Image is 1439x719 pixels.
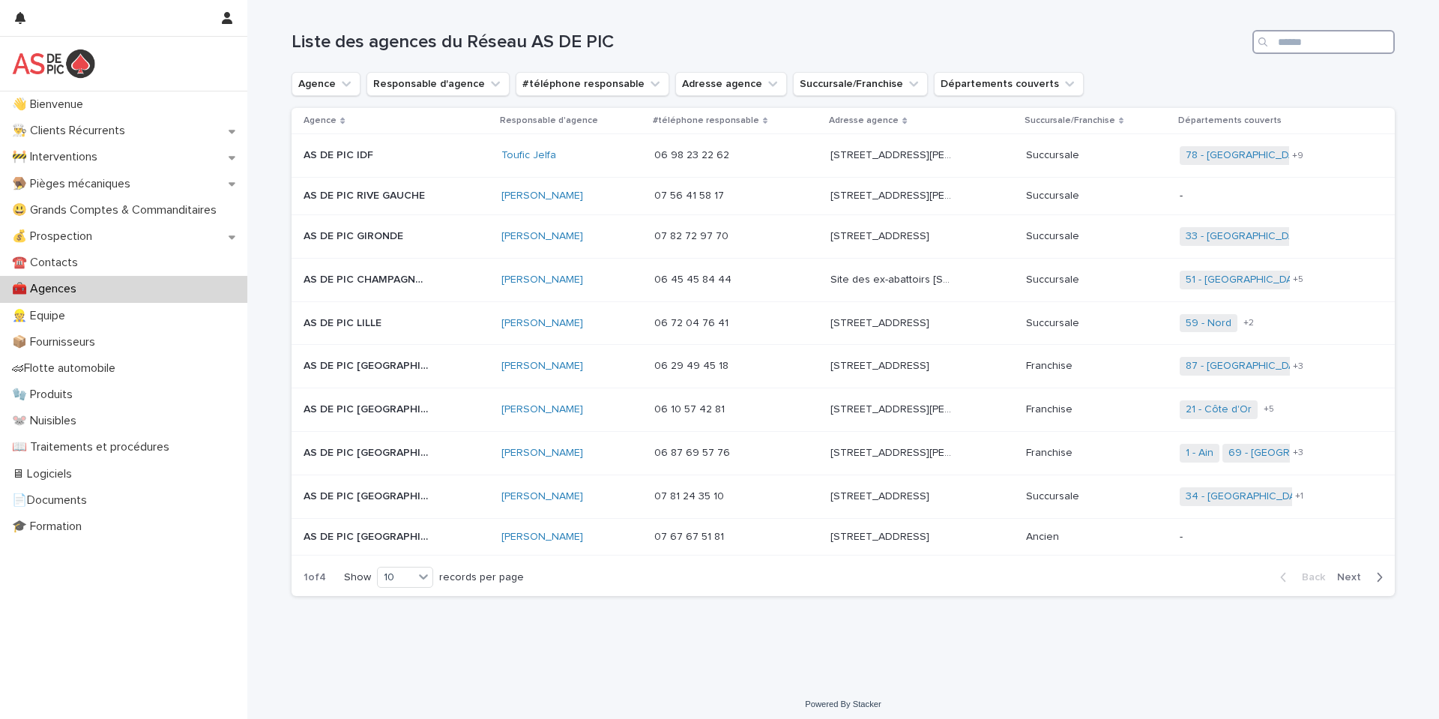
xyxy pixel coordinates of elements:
p: Franchise [1026,444,1076,460]
tr: AS DE PIC [GEOGRAPHIC_DATA]AS DE PIC [GEOGRAPHIC_DATA] [PERSON_NAME] 06 87 69 57 7606 87 69 57 76... [292,431,1395,475]
p: 💰 Prospection [6,229,104,244]
p: 06 29 49 45 18 [654,357,731,373]
p: Succursale [1026,187,1082,202]
p: Départements couverts [1178,112,1282,129]
a: 51 - [GEOGRAPHIC_DATA] [1186,274,1308,286]
tr: AS DE PIC [GEOGRAPHIC_DATA]AS DE PIC [GEOGRAPHIC_DATA] [PERSON_NAME] 06 29 49 45 1806 29 49 45 18... [292,345,1395,388]
p: Succursale/Franchise [1025,112,1115,129]
button: #téléphone responsable [516,72,669,96]
span: Next [1337,572,1370,583]
p: 13 allée des cabanes, zone Actipole 33470 Gujan-Mestras [830,227,932,243]
p: 06 10 57 42 81 [654,400,728,416]
button: Responsable d'agence [366,72,510,96]
a: [PERSON_NAME] [501,230,583,243]
p: AS DE PIC GIRONDE [304,227,406,243]
p: 🐭 Nuisibles [6,414,88,428]
h1: Liste des agences du Réseau AS DE PIC [292,31,1246,53]
span: + 3 [1293,362,1303,371]
a: 78 - [GEOGRAPHIC_DATA] [1186,149,1310,162]
div: 10 [378,570,414,586]
tr: AS DE PIC IDFAS DE PIC IDF Toufic Jelfa 06 98 23 22 6206 98 23 22 62 [STREET_ADDRESS][PERSON_NAME... [292,134,1395,178]
button: Succursale/Franchise [793,72,928,96]
p: AS DE PIC [GEOGRAPHIC_DATA] [304,357,432,373]
a: 69 - [GEOGRAPHIC_DATA] [1228,447,1354,460]
p: 15 rue du Professeur Louis Neel 21600 Longvic [830,400,959,416]
p: 🏎Flotte automobile [6,361,127,376]
button: Départements couverts [934,72,1084,96]
p: Show [344,571,371,584]
p: Responsable d'agence [500,112,598,129]
p: Lot 10 – 388 avenue Charles de Gaulle 69200 VENISSIEUX [830,444,959,460]
a: [PERSON_NAME] [501,190,583,202]
tr: AS DE PIC [GEOGRAPHIC_DATA]AS DE PIC [GEOGRAPHIC_DATA] [PERSON_NAME] 06 10 57 42 8106 10 57 42 81... [292,388,1395,432]
p: Succursale [1026,314,1082,330]
p: 07 82 72 97 70 [654,227,731,243]
a: [PERSON_NAME] [501,317,583,330]
p: 06 87 69 57 76 [654,444,733,460]
p: Ancien [1026,528,1062,544]
a: 33 - [GEOGRAPHIC_DATA] [1186,230,1310,243]
p: #téléphone responsable [653,112,759,129]
p: 07 67 67 51 81 [654,528,727,544]
p: Succursale [1026,146,1082,162]
p: ☎️ Contacts [6,256,90,270]
span: + 9 [1292,151,1303,160]
p: 140 route des jardins 13630 Eyragues [830,528,932,544]
p: AS DE PIC LILLE [304,314,384,330]
span: + 1 [1295,492,1303,501]
p: Site des ex-abattoirs 30 rue des Guinandes 89700 Tonnerre [830,271,959,286]
p: AS DE PIC RIVE GAUCHE [304,187,428,202]
span: Back [1293,572,1325,583]
p: 06 98 23 22 62 [654,146,732,162]
a: 59 - Nord [1186,317,1231,330]
a: Toufic Jelfa [501,149,556,162]
button: Next [1331,571,1395,584]
a: 1 - Ain [1186,447,1213,460]
button: Back [1268,571,1331,584]
a: [PERSON_NAME] [501,274,583,286]
div: Search [1252,30,1395,54]
span: + 5 [1264,405,1274,414]
p: 52 rue Charles Michels 93200 Saint-Denis [830,146,959,162]
p: 📄Documents [6,493,99,508]
button: Agence [292,72,360,96]
p: - [1180,190,1305,202]
p: 📖 Traitements et procédures [6,440,181,454]
span: + 5 [1293,275,1303,284]
p: 👷 Equipe [6,309,77,323]
p: 06 45 45 84 44 [654,271,734,286]
tr: AS DE PIC [GEOGRAPHIC_DATA]AS DE PIC [GEOGRAPHIC_DATA] [PERSON_NAME] 07 81 24 35 1007 81 24 35 10... [292,475,1395,518]
p: AS DE PIC [GEOGRAPHIC_DATA] [304,400,432,416]
p: Agence [304,112,337,129]
p: 😃 Grands Comptes & Commanditaires [6,203,229,217]
tr: AS DE PIC CHAMPAGNE BOURGOGNEAS DE PIC CHAMPAGNE BOURGOGNE [PERSON_NAME] 06 45 45 84 4406 45 45 8... [292,258,1395,301]
p: AS DE PIC CHAMPAGNE BOURGOGNE [304,271,432,286]
p: 99 rue de Roubaix 59200 Tourcoing [830,314,932,330]
a: [PERSON_NAME] [501,531,583,544]
p: 🚧 Interventions [6,150,109,164]
p: Succursale [1026,271,1082,286]
p: 👨‍🍳 Clients Récurrents [6,124,137,138]
p: Succursale [1026,487,1082,503]
p: 07 81 24 35 10 [654,487,727,503]
p: 52 rue Charles Michels 93200 Saint-Denis [830,187,959,202]
p: 🪤 Pièges mécaniques [6,177,142,191]
img: yKcqic14S0S6KrLdrqO6 [12,49,95,79]
p: - [1180,531,1305,544]
p: 📦 Fournisseurs [6,335,107,349]
p: AS DE PIC IDF [304,146,376,162]
span: + 3 [1293,448,1303,457]
tr: AS DE PIC LILLEAS DE PIC LILLE [PERSON_NAME] 06 72 04 76 4106 72 04 76 41 [STREET_ADDRESS][STREET... [292,301,1395,345]
p: Succursale [1026,227,1082,243]
p: Franchise [1026,400,1076,416]
button: Adresse agence [675,72,787,96]
a: [PERSON_NAME] [501,490,583,503]
a: 34 - [GEOGRAPHIC_DATA] [1186,490,1311,503]
p: AS DE PIC [GEOGRAPHIC_DATA] [304,444,432,460]
p: 267 chemin de la grande Draille 34400 Saint-Nazaire-de-Pézan [830,487,932,503]
p: Franchise [1026,357,1076,373]
p: 06 72 04 76 41 [654,314,731,330]
a: Powered By Stacker [805,700,881,709]
a: [PERSON_NAME] [501,403,583,416]
a: [PERSON_NAME] [501,360,583,373]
